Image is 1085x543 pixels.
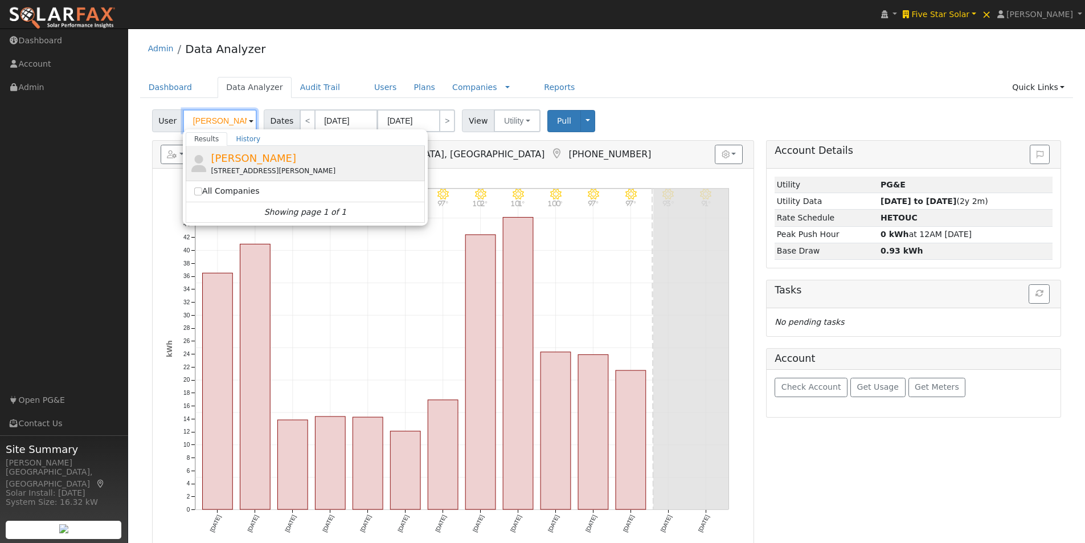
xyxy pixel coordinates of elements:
h5: Tasks [775,284,1053,296]
text: 22 [183,364,190,370]
rect: onclick="" [428,400,458,509]
text: 16 [183,403,190,409]
div: [PERSON_NAME] [6,457,122,469]
span: (2y 2m) [881,197,988,206]
div: [STREET_ADDRESS][PERSON_NAME] [211,166,422,176]
span: [PERSON_NAME] [1006,10,1073,19]
button: Check Account [775,378,847,397]
rect: onclick="" [541,352,571,509]
td: Peak Push Hour [775,226,878,243]
button: Utility [494,109,541,132]
span: Pull [557,116,571,125]
text: [DATE] [660,514,673,533]
span: Dates [264,109,300,132]
i: 8/25 - Clear [625,189,636,200]
strong: K [881,213,918,222]
td: Base Draw [775,243,878,259]
a: Data Analyzer [185,42,265,56]
strong: ID: 17035962, authorized: 07/07/25 [881,180,906,189]
text: 20 [183,377,190,383]
text: [DATE] [284,514,297,533]
text: [DATE] [472,514,485,533]
button: Get Usage [850,378,906,397]
a: < [300,109,316,132]
rect: onclick="" [578,355,608,510]
text: [DATE] [321,514,334,533]
span: Check Account [781,382,841,391]
text: 26 [183,338,190,344]
span: Get Meters [915,382,959,391]
text: 30 [183,312,190,319]
text: 24 [183,351,190,357]
td: Utility Data [775,193,878,210]
span: View [462,109,494,132]
button: Pull [547,110,581,132]
i: 8/21 - Clear [475,189,486,200]
td: Utility [775,177,878,193]
text: 8 [186,455,190,461]
strong: 0.93 kWh [881,246,923,255]
label: All Companies [194,185,260,197]
rect: onclick="" [240,244,270,510]
span: [PERSON_NAME] [211,152,296,164]
span: Get Usage [857,382,899,391]
text: 4 [186,481,190,487]
text: 34 [183,286,190,292]
p: 97° [583,200,603,206]
text: 44 [183,222,190,228]
rect: onclick="" [277,420,308,509]
a: Results [186,132,228,146]
td: at 12AM [DATE] [879,226,1053,243]
span: [GEOGRAPHIC_DATA], [GEOGRAPHIC_DATA] [350,149,545,160]
text: [DATE] [584,514,597,533]
a: Users [366,77,406,98]
text: [DATE] [547,514,560,533]
p: 102° [470,200,490,206]
text: 28 [183,325,190,332]
a: Companies [452,83,497,92]
a: Quick Links [1004,77,1073,98]
text: 2 [186,493,190,500]
rect: onclick="" [465,235,496,509]
p: 97° [621,200,641,206]
text: [DATE] [622,514,635,533]
input: All Companies [194,187,202,195]
img: retrieve [59,524,68,533]
rect: onclick="" [353,417,383,509]
p: 97° [433,200,453,206]
div: Solar Install: [DATE] [6,487,122,499]
a: History [227,132,269,146]
rect: onclick="" [202,273,232,509]
span: [PHONE_NUMBER] [568,149,651,160]
p: 101° [508,200,528,206]
rect: onclick="" [503,218,533,510]
span: Site Summary [6,442,122,457]
div: [GEOGRAPHIC_DATA], [GEOGRAPHIC_DATA] [6,466,122,490]
button: Get Meters [908,378,966,397]
i: 8/23 - Clear [550,189,562,200]
text: [DATE] [509,514,522,533]
rect: onclick="" [315,417,345,509]
a: Reports [535,77,583,98]
text: 12 [183,429,190,435]
text: 10 [183,442,190,448]
h5: Account [775,353,815,364]
button: Issue History [1030,145,1050,164]
text: 6 [186,468,190,474]
input: Select a User [183,109,257,132]
a: Map [96,479,106,488]
text: 14 [183,416,190,422]
i: 8/22 - Clear [513,189,524,200]
a: Dashboard [140,77,201,98]
text: 32 [183,299,190,305]
text: 38 [183,260,190,267]
text: 36 [183,273,190,280]
h5: Account Details [775,145,1053,157]
text: 42 [183,234,190,240]
text: 0 [186,507,190,513]
text: 18 [183,390,190,396]
text: [DATE] [434,514,447,533]
a: Admin [148,44,174,53]
text: [DATE] [208,514,222,533]
button: Refresh [1029,284,1050,304]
